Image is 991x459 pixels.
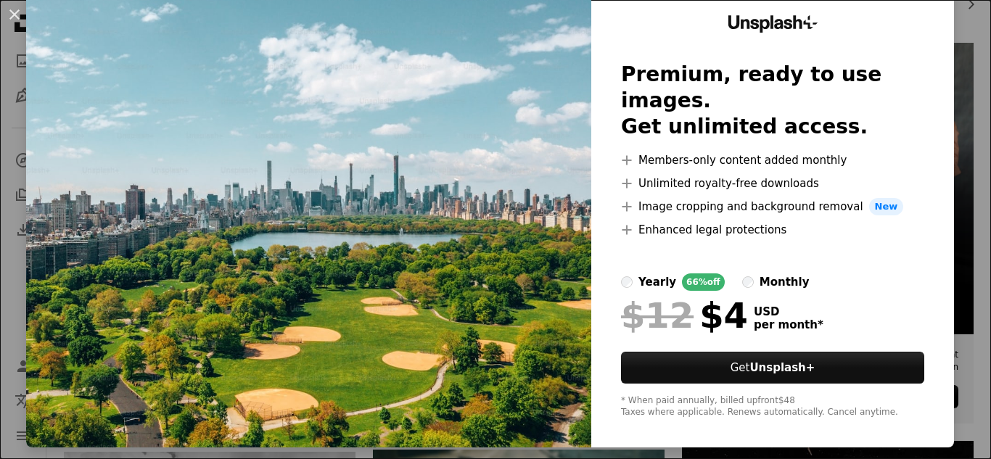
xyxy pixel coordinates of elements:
[638,273,676,291] div: yearly
[621,395,924,418] div: * When paid annually, billed upfront $48 Taxes where applicable. Renews automatically. Cancel any...
[621,297,694,334] span: $12
[621,352,924,384] button: GetUnsplash+
[749,361,815,374] strong: Unsplash+
[754,305,823,318] span: USD
[621,297,748,334] div: $4
[682,273,725,291] div: 66% off
[621,175,924,192] li: Unlimited royalty-free downloads
[742,276,754,288] input: monthly
[621,198,924,215] li: Image cropping and background removal
[760,273,810,291] div: monthly
[754,318,823,331] span: per month *
[869,198,904,215] span: New
[621,152,924,169] li: Members-only content added monthly
[621,276,633,288] input: yearly66%off
[621,221,924,239] li: Enhanced legal protections
[621,62,924,140] h2: Premium, ready to use images. Get unlimited access.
